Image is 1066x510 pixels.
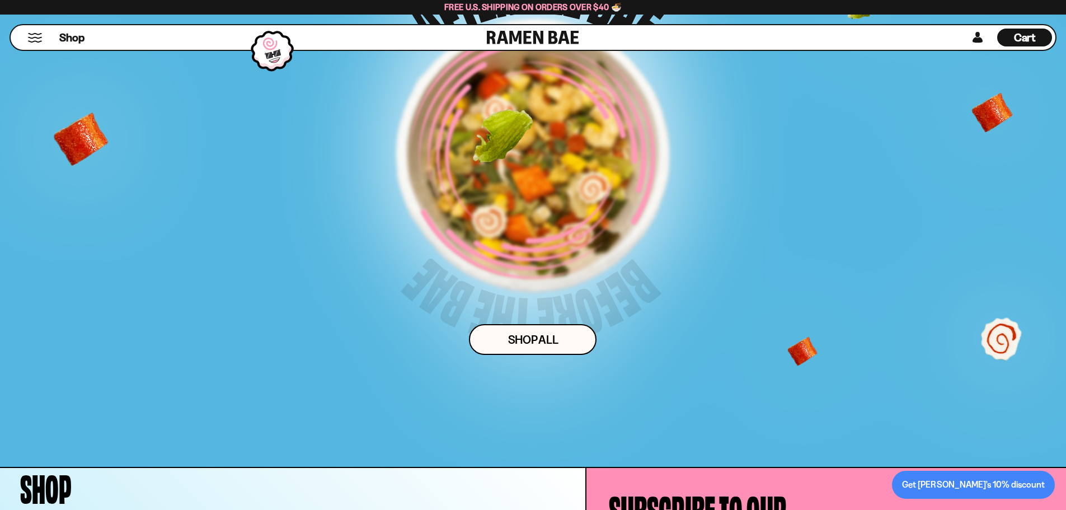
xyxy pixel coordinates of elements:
span: Shop [20,467,72,505]
div: Cart [997,25,1052,50]
span: Cart [1014,31,1036,44]
span: Free U.S. Shipping on Orders over $40 🍜 [444,2,622,12]
a: Shop ALl [469,324,597,355]
div: Get [PERSON_NAME]'s 10% discount [902,478,1045,492]
a: Shop [59,29,84,46]
button: Mobile Menu Trigger [27,33,43,43]
span: Shop [59,30,84,45]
